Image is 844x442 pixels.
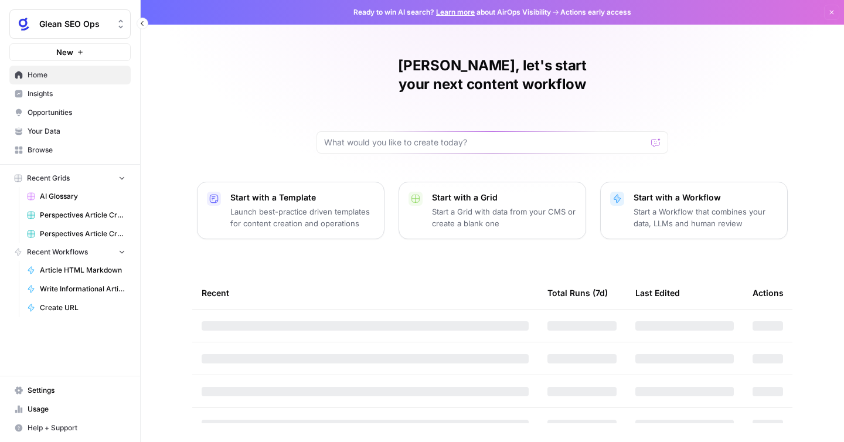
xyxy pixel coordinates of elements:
[22,280,131,298] a: Write Informational Article Body (v2)
[9,122,131,141] a: Your Data
[22,187,131,206] a: AI Glossary
[27,173,70,183] span: Recent Grids
[197,182,384,239] button: Start with a TemplateLaunch best-practice driven templates for content creation and operations
[324,137,646,148] input: What would you like to create today?
[9,84,131,103] a: Insights
[22,206,131,225] a: Perspectives Article Creation (Search)
[9,43,131,61] button: New
[56,46,73,58] span: New
[28,145,125,155] span: Browse
[22,225,131,243] a: Perspectives Article Creation (Agents)
[9,66,131,84] a: Home
[634,206,778,229] p: Start a Workflow that combines your data, LLMs and human review
[436,8,475,16] a: Learn more
[399,182,586,239] button: Start with a GridStart a Grid with data from your CMS or create a blank one
[230,192,375,203] p: Start with a Template
[40,210,125,220] span: Perspectives Article Creation (Search)
[9,400,131,419] a: Usage
[13,13,35,35] img: Glean SEO Ops Logo
[202,277,529,309] div: Recent
[432,192,576,203] p: Start with a Grid
[634,192,778,203] p: Start with a Workflow
[28,107,125,118] span: Opportunities
[9,141,131,159] a: Browse
[28,70,125,80] span: Home
[9,419,131,437] button: Help + Support
[9,9,131,39] button: Workspace: Glean SEO Ops
[635,277,680,309] div: Last Edited
[432,206,576,229] p: Start a Grid with data from your CMS or create a blank one
[40,284,125,294] span: Write Informational Article Body (v2)
[28,89,125,99] span: Insights
[353,7,551,18] span: Ready to win AI search? about AirOps Visibility
[22,261,131,280] a: Article HTML Markdown
[316,56,668,94] h1: [PERSON_NAME], let's start your next content workflow
[28,423,125,433] span: Help + Support
[547,277,608,309] div: Total Runs (7d)
[9,381,131,400] a: Settings
[22,298,131,317] a: Create URL
[9,243,131,261] button: Recent Workflows
[39,18,110,30] span: Glean SEO Ops
[560,7,631,18] span: Actions early access
[28,385,125,396] span: Settings
[9,169,131,187] button: Recent Grids
[40,302,125,313] span: Create URL
[28,126,125,137] span: Your Data
[28,404,125,414] span: Usage
[40,191,125,202] span: AI Glossary
[40,229,125,239] span: Perspectives Article Creation (Agents)
[230,206,375,229] p: Launch best-practice driven templates for content creation and operations
[600,182,788,239] button: Start with a WorkflowStart a Workflow that combines your data, LLMs and human review
[753,277,784,309] div: Actions
[9,103,131,122] a: Opportunities
[27,247,88,257] span: Recent Workflows
[40,265,125,276] span: Article HTML Markdown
